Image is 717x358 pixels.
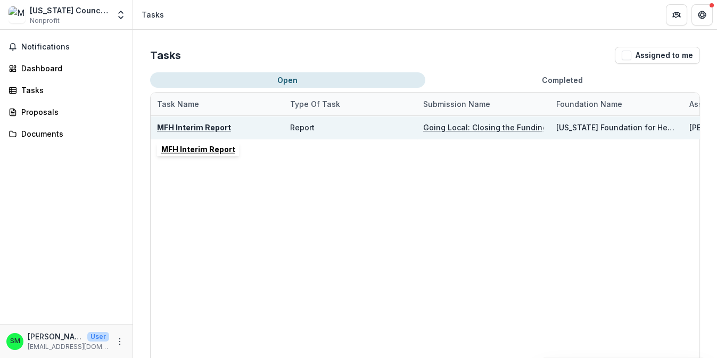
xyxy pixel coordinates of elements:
[28,331,83,342] p: [PERSON_NAME]
[556,122,677,133] div: [US_STATE] Foundation for Health
[21,43,124,52] span: Notifications
[150,49,181,62] h2: Tasks
[666,4,687,26] button: Partners
[9,6,26,23] img: Missouri Council On Aging
[550,98,629,110] div: Foundation Name
[550,93,683,115] div: Foundation Name
[113,335,126,348] button: More
[691,4,713,26] button: Get Help
[284,93,417,115] div: Type of Task
[113,4,128,26] button: Open entity switcher
[150,72,425,88] button: Open
[21,63,120,74] div: Dashboard
[425,72,700,88] button: Completed
[21,106,120,118] div: Proposals
[615,47,700,64] button: Assigned to me
[290,122,315,133] div: Report
[151,93,284,115] div: Task Name
[4,81,128,99] a: Tasks
[417,98,497,110] div: Submission Name
[30,5,109,16] div: [US_STATE] Council On Aging
[417,93,550,115] div: Submission Name
[21,128,120,139] div: Documents
[28,342,109,352] p: [EMAIL_ADDRESS][DOMAIN_NAME]
[4,60,128,77] a: Dashboard
[4,38,128,55] button: Notifications
[423,123,709,132] a: Going Local: Closing the Funding Gap for Older Adult Programs and Services
[4,103,128,121] a: Proposals
[4,125,128,143] a: Documents
[142,9,164,20] div: Tasks
[137,7,168,22] nav: breadcrumb
[21,85,120,96] div: Tasks
[157,123,231,132] a: MFH Interim Report
[284,98,347,110] div: Type of Task
[30,16,60,26] span: Nonprofit
[10,338,20,345] div: Stacy Morse
[87,332,109,342] p: User
[151,98,205,110] div: Task Name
